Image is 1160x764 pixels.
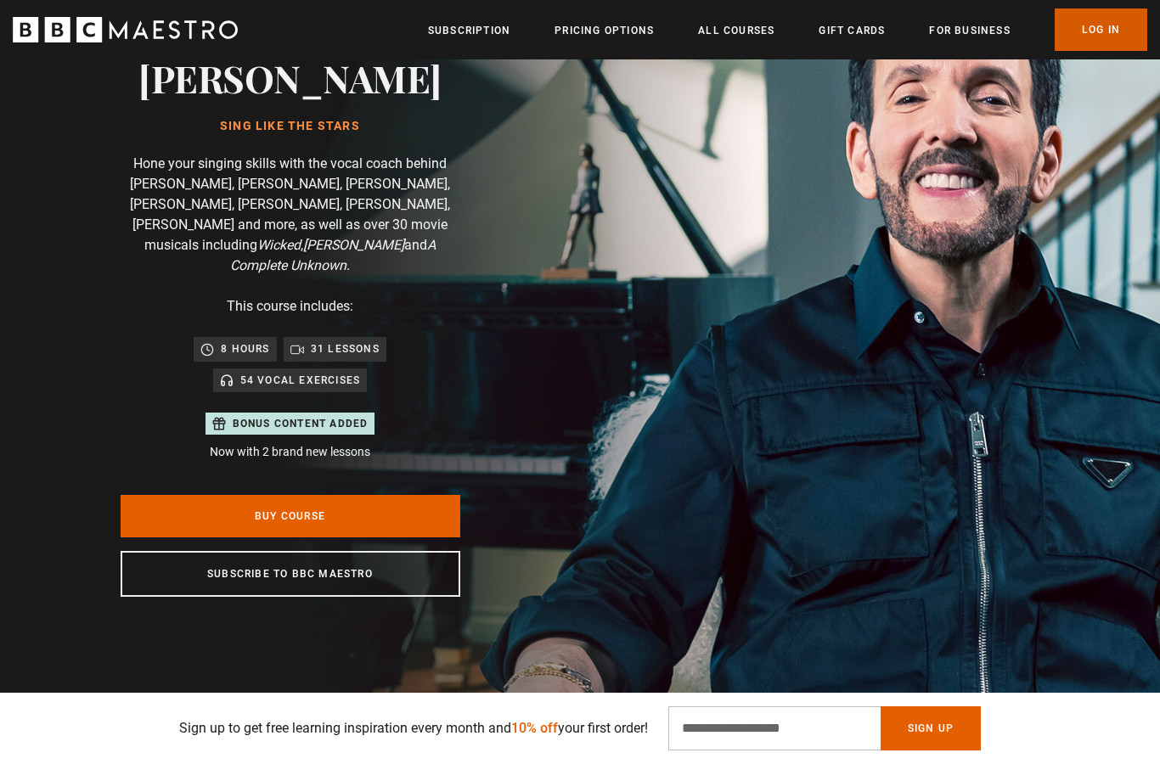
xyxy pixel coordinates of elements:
[555,22,654,39] a: Pricing Options
[206,443,375,461] p: Now with 2 brand new lessons
[227,296,353,317] p: This course includes:
[121,495,460,537] a: Buy Course
[698,22,774,39] a: All Courses
[428,8,1147,51] nav: Primary
[121,154,460,276] p: Hone your singing skills with the vocal coach behind [PERSON_NAME], [PERSON_NAME], [PERSON_NAME],...
[819,22,885,39] a: Gift Cards
[221,340,269,357] p: 8 hours
[138,120,442,133] h1: Sing Like the Stars
[311,340,380,357] p: 31 lessons
[240,372,361,389] p: 54 Vocal Exercises
[428,22,510,39] a: Subscription
[138,56,442,99] h2: [PERSON_NAME]
[929,22,1010,39] a: For business
[179,718,648,739] p: Sign up to get free learning inspiration every month and your first order!
[257,237,301,253] i: Wicked
[511,720,558,736] span: 10% off
[121,551,460,597] a: Subscribe to BBC Maestro
[303,237,404,253] i: [PERSON_NAME]
[233,416,369,431] p: Bonus content added
[13,17,238,42] svg: BBC Maestro
[1055,8,1147,51] a: Log In
[881,706,981,750] button: Sign Up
